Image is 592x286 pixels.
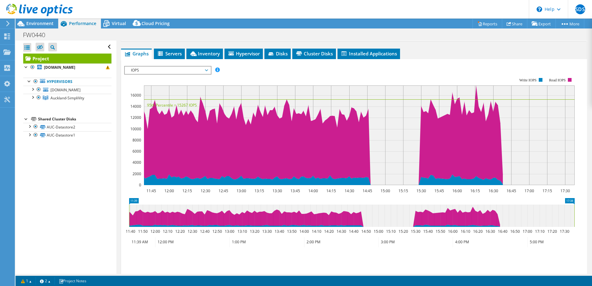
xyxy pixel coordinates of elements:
text: 13:10 [237,229,247,234]
text: 15:45 [434,188,444,193]
text: 15:10 [386,229,395,234]
text: 17:30 [560,188,570,193]
text: 12:15 [182,188,192,193]
text: 16:20 [473,229,482,234]
text: 12:30 [187,229,197,234]
a: 2 [36,277,55,285]
text: 17:30 [559,229,569,234]
a: 1 [17,277,36,285]
text: 14:00 [308,188,318,193]
text: 4000 [133,160,141,165]
text: 16:15 [470,188,480,193]
span: Cloud Pricing [141,20,170,26]
text: Write IOPS [519,78,537,82]
span: Cluster Disks [295,50,333,57]
text: 13:00 [224,229,234,234]
span: Virtual [112,20,126,26]
text: 11:50 [138,229,147,234]
text: 15:30 [411,229,420,234]
a: [DOMAIN_NAME] [23,63,111,71]
a: Hypervisors [23,78,111,86]
text: 15:40 [423,229,433,234]
text: 16:00 [452,188,462,193]
text: 10000 [130,126,141,132]
text: 16000 [130,93,141,98]
text: 16:45 [506,188,516,193]
text: 17:00 [524,188,534,193]
text: 14:45 [362,188,372,193]
text: 11:45 [146,188,156,193]
text: 14:40 [349,229,358,234]
text: 13:30 [272,188,282,193]
text: 14:30 [336,229,346,234]
text: 16:40 [498,229,507,234]
text: 17:10 [535,229,544,234]
text: 15:15 [398,188,408,193]
a: AUC-Datastore2 [23,123,111,131]
span: Hypervisor [228,50,260,57]
text: 13:40 [274,229,284,234]
span: Inventory [189,50,220,57]
text: 15:00 [373,229,383,234]
text: 12:45 [218,188,228,193]
text: 14:20 [324,229,333,234]
text: 12:20 [175,229,185,234]
a: Project Notes [54,277,91,285]
text: 14:10 [311,229,321,234]
text: 13:45 [290,188,300,193]
span: Environment [26,20,54,26]
b: [DOMAIN_NAME] [44,65,75,70]
text: 12:10 [163,229,172,234]
text: 14000 [130,104,141,109]
h1: FW0440 [20,32,55,38]
text: 6000 [133,149,141,154]
text: 14:50 [361,229,371,234]
text: 14:15 [326,188,336,193]
span: Disks [268,50,288,57]
text: 17:15 [542,188,552,193]
span: Installed Applications [341,50,397,57]
text: 8000 [133,137,141,143]
span: [DOMAIN_NAME] [50,87,81,93]
text: 16:10 [460,229,470,234]
a: Auckland-SimpliVity [23,94,111,102]
text: 12:40 [200,229,209,234]
div: Shared Cluster Disks [38,115,111,123]
text: Read IOPS [549,78,566,82]
text: 17:00 [522,229,532,234]
text: 17:20 [547,229,557,234]
a: Project [23,54,111,63]
text: 12:00 [150,229,160,234]
text: 16:00 [448,229,457,234]
span: Auckland-SimpliVity [50,95,84,101]
text: 13:20 [250,229,259,234]
span: Graphs [124,50,149,57]
text: 15:20 [398,229,408,234]
svg: \n [537,6,542,12]
a: More [555,19,584,28]
text: 13:50 [287,229,296,234]
text: 16:30 [485,229,495,234]
text: 14:30 [344,188,354,193]
text: 13:15 [254,188,264,193]
a: Share [502,19,527,28]
text: 15:50 [435,229,445,234]
text: 15:00 [380,188,390,193]
text: 12:50 [212,229,222,234]
text: 0 [139,182,141,188]
a: [DOMAIN_NAME] [23,86,111,94]
text: 13:00 [236,188,246,193]
text: 16:50 [510,229,520,234]
span: Servers [157,50,182,57]
text: 12000 [130,115,141,120]
span: Performance [69,20,96,26]
text: 12:30 [200,188,210,193]
text: 15:30 [416,188,426,193]
a: AUC-Datastore1 [23,131,111,139]
text: 13:30 [262,229,272,234]
text: 95th Percentile = 15267 IOPS [147,102,197,108]
a: Export [527,19,556,28]
text: 16:30 [488,188,498,193]
text: 2000 [133,171,141,176]
text: 14:00 [299,229,309,234]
